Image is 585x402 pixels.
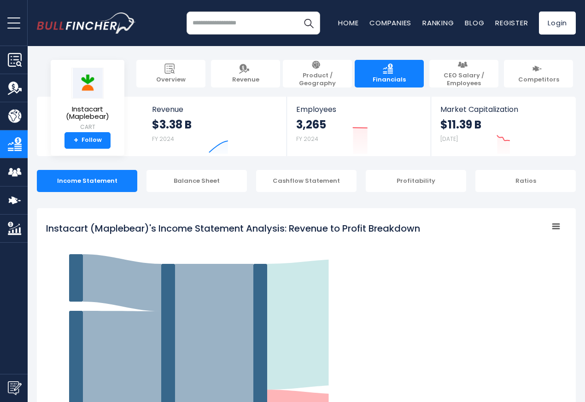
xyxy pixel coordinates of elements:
a: Overview [136,60,205,87]
strong: 3,265 [296,117,326,132]
button: Search [297,12,320,35]
img: bullfincher logo [37,12,136,34]
div: Profitability [366,170,466,192]
strong: + [74,136,78,145]
strong: $11.39 B [440,117,481,132]
a: Blog [465,18,484,28]
span: Employees [296,105,421,114]
span: Market Capitalization [440,105,566,114]
a: CEO Salary / Employees [429,60,498,87]
span: Instacart (Maplebear) [58,105,117,121]
span: CEO Salary / Employees [434,72,494,87]
div: Ratios [475,170,576,192]
a: Instacart (Maplebear) CART [58,67,117,132]
div: Balance Sheet [146,170,247,192]
tspan: Instacart (Maplebear)'s Income Statement Analysis: Revenue to Profit Breakdown [46,222,420,235]
small: FY 2024 [296,135,318,143]
a: Companies [369,18,411,28]
small: [DATE] [440,135,458,143]
strong: $3.38 B [152,117,192,132]
span: Revenue [232,76,259,84]
small: FY 2024 [152,135,174,143]
a: Revenue $3.38 B FY 2024 [143,97,287,156]
span: Competitors [518,76,559,84]
a: Home [338,18,358,28]
a: Register [495,18,528,28]
a: Product / Geography [283,60,352,87]
span: Financials [373,76,406,84]
div: Cashflow Statement [256,170,357,192]
a: Financials [355,60,424,87]
a: Employees 3,265 FY 2024 [287,97,430,156]
span: Revenue [152,105,278,114]
a: Login [539,12,576,35]
a: +Follow [64,132,111,149]
span: Overview [156,76,186,84]
a: Competitors [504,60,573,87]
a: Revenue [211,60,280,87]
a: Go to homepage [37,12,136,34]
div: Income Statement [37,170,137,192]
span: Product / Geography [287,72,347,87]
a: Ranking [422,18,454,28]
small: CART [58,123,117,131]
a: Market Capitalization $11.39 B [DATE] [431,97,575,156]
